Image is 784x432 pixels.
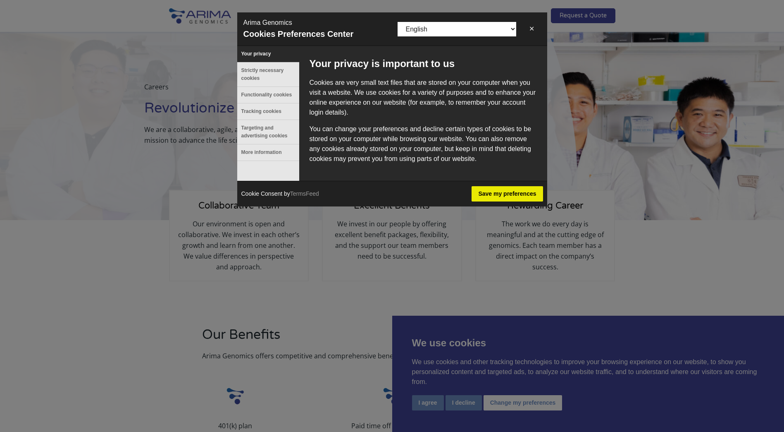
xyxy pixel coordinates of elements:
p: Arima Genomics [243,18,292,28]
button: Tracking cookies [237,103,299,120]
p: You can change your preferences and decline certain types of cookies to be stored on your compute... [310,124,537,164]
a: TermsFeed [290,190,319,197]
button: Strictly necessary cookies [237,62,299,86]
button: More information [237,144,299,161]
ul: Menu [237,46,299,181]
button: ✕ [522,21,541,37]
p: Cookies are very small text files that are stored on your computer when you visit a website. We u... [310,78,537,118]
button: Functionality cookies [237,87,299,103]
button: Targeting and advertising cookies [237,120,299,144]
p: Cookies Preferences Center [243,28,354,40]
button: Save my preferences [472,186,543,202]
button: Your privacy [237,46,299,62]
div: Cookie Consent by [237,181,323,206]
p: Your privacy is important to us [310,56,537,71]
